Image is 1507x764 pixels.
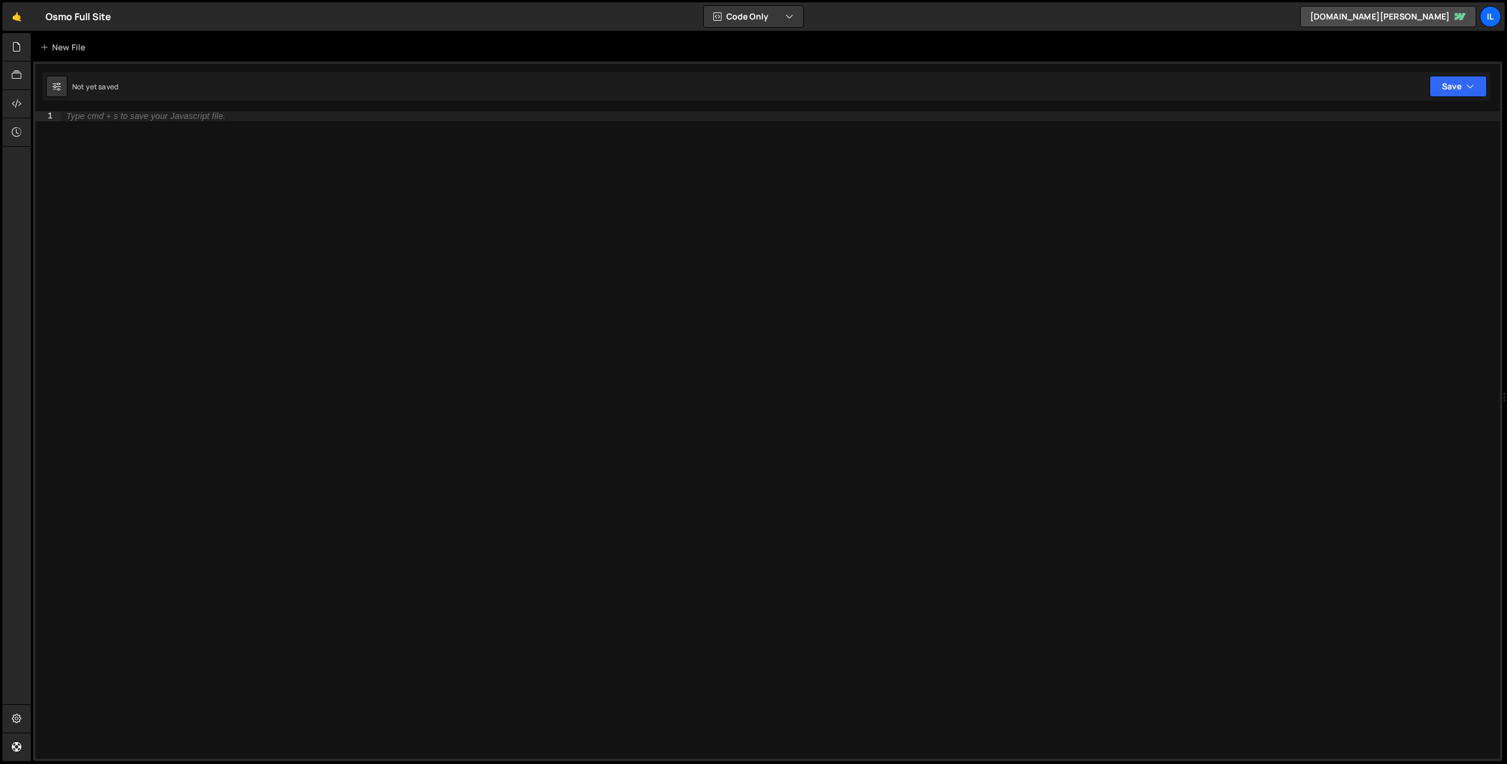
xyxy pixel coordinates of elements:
div: New File [40,41,90,53]
button: Save [1430,76,1487,97]
button: Code Only [704,6,803,27]
div: Type cmd + s to save your Javascript file. [66,112,225,121]
a: Il [1480,6,1501,27]
a: 🤙 [2,2,31,31]
div: Not yet saved [72,82,118,92]
div: 1 [35,111,60,121]
div: Osmo Full Site [46,9,111,24]
a: [DOMAIN_NAME][PERSON_NAME] [1300,6,1476,27]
